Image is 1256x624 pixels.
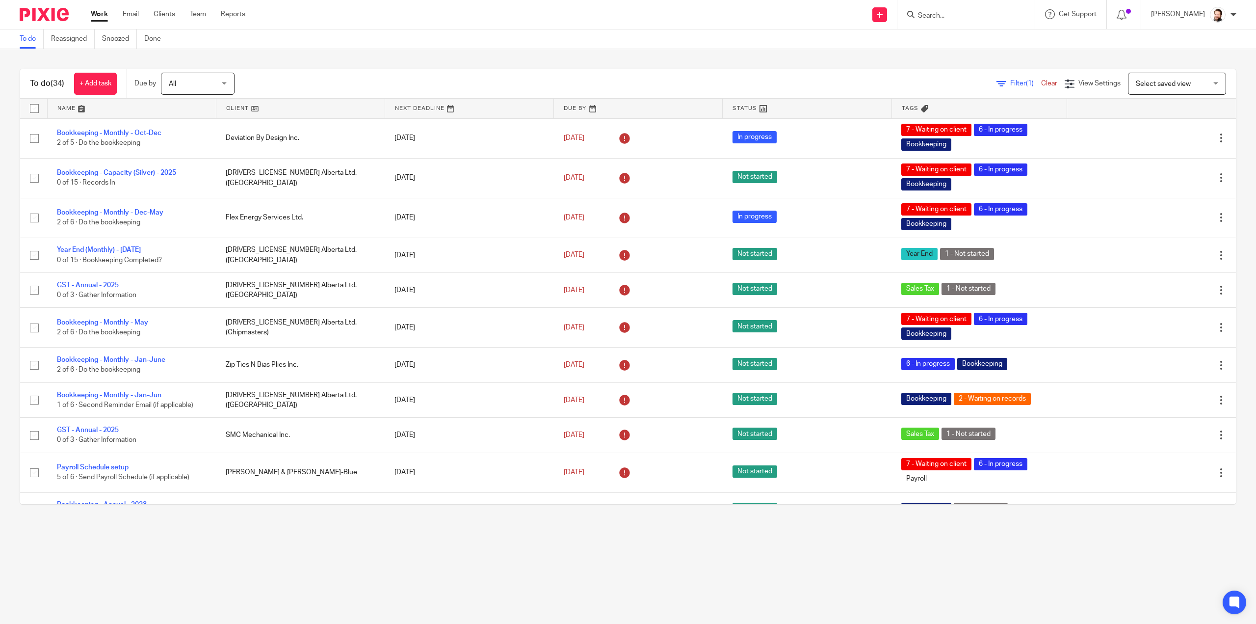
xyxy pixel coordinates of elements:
[102,29,137,49] a: Snoozed
[564,174,584,181] span: [DATE]
[91,9,108,19] a: Work
[385,348,553,382] td: [DATE]
[57,427,119,434] a: GST - Annual - 2025
[57,140,140,147] span: 2 of 5 · Do the bookkeeping
[385,308,553,348] td: [DATE]
[733,428,777,440] span: Not started
[134,79,156,88] p: Due by
[1010,80,1041,87] span: Filter
[942,283,995,295] span: 1 - Not started
[385,382,553,417] td: [DATE]
[901,218,951,230] span: Bookkeeping
[57,169,176,176] a: Bookkeeping - Capacity (Silver) - 2025
[564,135,584,141] span: [DATE]
[564,469,584,476] span: [DATE]
[564,252,584,259] span: [DATE]
[1210,7,1226,23] img: Jayde%20Headshot.jpg
[917,12,1005,21] input: Search
[57,402,193,408] span: 1 of 6 · Second Reminder Email (if applicable)
[901,124,971,136] span: 7 - Waiting on client
[57,292,136,298] span: 0 of 3 · Gather Information
[901,138,951,151] span: Bookkeeping
[51,80,64,87] span: (34)
[216,453,385,492] td: [PERSON_NAME] & [PERSON_NAME]-Blue
[216,418,385,453] td: SMC Mechanical Inc.
[57,356,165,363] a: Bookkeeping - Monthly - Jan-June
[216,308,385,348] td: [DRIVERS_LICENSE_NUMBER] Alberta Ltd. (Chipmasters)
[901,458,971,470] span: 7 - Waiting on client
[564,397,584,404] span: [DATE]
[57,180,115,187] span: 0 of 15 · Records In
[974,203,1027,216] span: 6 - In progress
[57,246,141,253] a: Year End (Monthly) - [DATE]
[216,272,385,307] td: [DRIVERS_LICENSE_NUMBER] Alberta Ltd. ([GEOGRAPHIC_DATA])
[216,198,385,238] td: Flex Energy Services Ltd.
[954,503,1008,515] span: 1 - Not started
[216,348,385,382] td: Zip Ties N Bias Plies Inc.
[169,81,176,87] span: All
[733,211,777,223] span: In progress
[385,118,553,158] td: [DATE]
[733,465,777,478] span: Not started
[733,393,777,405] span: Not started
[30,79,64,89] h1: To do
[57,319,148,326] a: Bookkeeping - Monthly - May
[1026,80,1034,87] span: (1)
[57,367,140,374] span: 2 of 6 · Do the bookkeeping
[901,503,951,515] span: Bookkeeping
[901,473,932,485] span: Payroll
[733,358,777,370] span: Not started
[74,73,117,95] a: + Add task
[385,418,553,453] td: [DATE]
[57,219,140,226] span: 2 of 6 · Do the bookkeeping
[57,474,189,481] span: 5 of 6 · Send Payroll Schedule (if applicable)
[733,320,777,332] span: Not started
[57,282,119,289] a: GST - Annual - 2025
[954,393,1031,405] span: 2 - Waiting on records
[57,130,161,136] a: Bookkeeping - Monthly - Oct-Dec
[57,257,162,264] span: 0 of 15 · Bookkeeping Completed?
[385,492,553,527] td: [DATE]
[940,248,994,260] span: 1 - Not started
[733,131,777,143] span: In progress
[385,238,553,272] td: [DATE]
[57,209,163,216] a: Bookkeeping - Monthly - Dec-May
[57,501,147,508] a: Bookkeeping - Annual - 2023
[385,158,553,198] td: [DATE]
[957,358,1007,370] span: Bookkeeping
[51,29,95,49] a: Reassigned
[901,428,939,440] span: Sales Tax
[1041,80,1057,87] a: Clear
[190,9,206,19] a: Team
[901,203,971,216] span: 7 - Waiting on client
[901,327,951,340] span: Bookkeeping
[564,287,584,294] span: [DATE]
[564,432,584,438] span: [DATE]
[1078,80,1121,87] span: View Settings
[733,248,777,260] span: Not started
[216,492,385,527] td: Elk Ridge Quarterhorse Ltd.
[733,171,777,183] span: Not started
[1151,9,1205,19] p: [PERSON_NAME]
[902,106,918,111] span: Tags
[942,428,995,440] span: 1 - Not started
[216,118,385,158] td: Deviation By Design Inc.
[385,272,553,307] td: [DATE]
[733,503,777,515] span: Not started
[385,198,553,238] td: [DATE]
[20,8,69,21] img: Pixie
[564,214,584,221] span: [DATE]
[154,9,175,19] a: Clients
[974,163,1027,176] span: 6 - In progress
[1059,11,1097,18] span: Get Support
[123,9,139,19] a: Email
[57,437,136,444] span: 0 of 3 · Gather Information
[901,178,951,190] span: Bookkeeping
[20,29,44,49] a: To do
[901,163,971,176] span: 7 - Waiting on client
[221,9,245,19] a: Reports
[216,158,385,198] td: [DRIVERS_LICENSE_NUMBER] Alberta Ltd. ([GEOGRAPHIC_DATA])
[901,313,971,325] span: 7 - Waiting on client
[974,458,1027,470] span: 6 - In progress
[216,238,385,272] td: [DRIVERS_LICENSE_NUMBER] Alberta Ltd. ([GEOGRAPHIC_DATA])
